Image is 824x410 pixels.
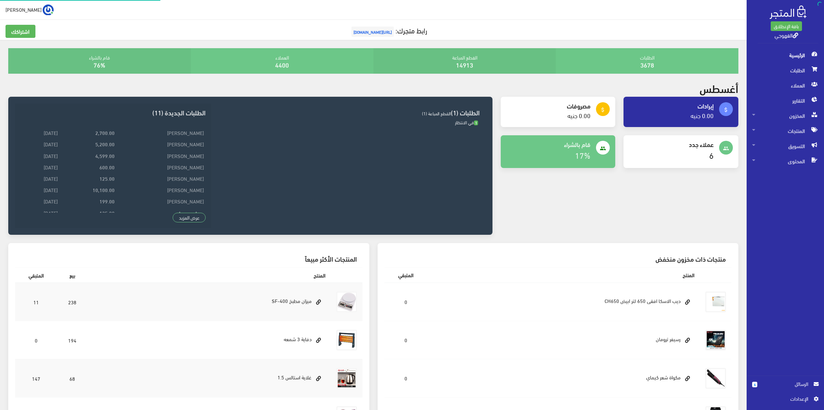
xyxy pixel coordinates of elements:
[752,93,818,108] span: التقارير
[93,186,115,193] strong: 10,100.00
[384,283,427,321] td: 0
[384,267,427,282] th: المتبقي
[43,4,54,15] img: ...
[600,145,606,151] i: people
[21,138,59,150] td: [DATE]
[427,267,700,282] th: المنتج
[747,108,824,123] a: المخزون
[752,63,818,78] span: الطلبات
[116,127,206,138] td: [PERSON_NAME]
[752,78,818,93] span: العملاء
[758,395,808,402] span: اﻹعدادات
[723,107,729,113] i: attach_money
[629,102,714,109] h4: إيرادات
[747,123,824,138] a: المنتجات
[384,359,427,397] td: 0
[556,48,738,74] div: الطلبات
[506,102,591,109] h4: مصروفات
[771,21,802,31] a: باقة الإنطلاق
[88,359,331,397] td: غلاية استالس 1.5
[21,184,59,196] td: [DATE]
[116,207,206,218] td: Asmaa Amr
[173,213,206,222] a: عرض المزيد
[21,109,206,116] h3: الطلبات الجديدة (11)
[191,48,373,74] div: العملاء
[422,109,451,117] span: القطع المباعة (1)
[336,368,357,389] img: ghlay-astals-15.jpg
[752,138,818,154] span: التسويق
[99,209,115,217] strong: 125.00
[116,184,206,196] td: [PERSON_NAME]
[384,321,427,359] td: 0
[705,368,726,389] img: mkoa-shaar-kymay.jpg
[351,27,394,37] span: [URL][DOMAIN_NAME]
[116,196,206,207] td: [PERSON_NAME]
[427,321,700,359] td: رسيفر ترومان
[763,380,808,388] span: الرسائل
[57,283,88,321] td: 238
[8,48,191,74] div: قام بالشراء
[747,78,824,93] a: العملاء
[455,118,478,126] span: في الانتظار
[723,145,729,151] i: people
[747,63,824,78] a: الطلبات
[15,321,57,359] td: 0
[709,147,714,162] a: 6
[21,207,59,218] td: [DATE]
[6,4,54,15] a: ... [PERSON_NAME]
[752,382,757,387] span: 6
[275,59,289,70] a: 4400
[474,120,478,126] span: 1
[116,161,206,172] td: [PERSON_NAME]
[57,359,88,397] td: 68
[427,283,700,321] td: ديب الاسكا افقى 650 لتر ابيض CH650
[629,141,714,148] h4: عملاء جدد
[6,5,42,14] span: [PERSON_NAME]
[752,108,818,123] span: المخزون
[21,196,59,207] td: [DATE]
[427,359,700,397] td: مكواة شعر كيماي
[336,330,357,350] img: dfay-3-shmaah.jpg
[747,93,824,108] a: التقارير
[567,109,590,121] a: 0.00 جنيه
[336,292,357,312] img: myzan-dygytal-10-kylo.jpg
[456,59,473,70] a: 14913
[752,380,818,395] a: 6 الرسائل
[57,267,88,283] th: بيع
[21,161,59,172] td: [DATE]
[752,395,818,406] a: اﻹعدادات
[21,173,59,184] td: [DATE]
[752,123,818,138] span: المنتجات
[373,48,556,74] div: القطع المباعة
[575,147,590,162] a: 17%
[600,107,606,113] i: attach_money
[99,175,115,182] strong: 125.00
[6,25,35,38] a: اشتراكك
[116,173,206,184] td: [PERSON_NAME]
[88,267,331,283] th: المنتج
[57,321,88,359] td: 194
[21,255,357,262] h3: المنتجات الأكثر مبيعاً
[99,197,115,205] strong: 199.00
[116,150,206,161] td: [PERSON_NAME]
[15,267,57,283] th: المتبقي
[752,48,818,63] span: الرئيسية
[99,163,115,171] strong: 600.00
[747,154,824,169] a: المحتوى
[15,283,57,321] td: 11
[21,150,59,161] td: [DATE]
[350,24,427,36] a: رابط متجرك:[URL][DOMAIN_NAME]
[88,283,331,321] td: ميزان مطبخ SF-400
[95,152,115,159] strong: 4,599.00
[390,255,726,262] h3: منتجات ذات مخزون منخفض
[94,59,105,70] a: 76%
[747,48,824,63] a: الرئيسية
[752,154,818,169] span: المحتوى
[770,6,806,19] img: .
[15,359,57,397] td: 147
[705,330,726,350] img: rsyfr-troman.jpg
[705,292,726,312] img: dyb-alaska-afk-650-ltr-abyd-ch650.png
[700,82,738,94] h2: أغسطس
[774,30,798,40] a: القهوجي
[217,109,480,116] h3: الطلبات (1)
